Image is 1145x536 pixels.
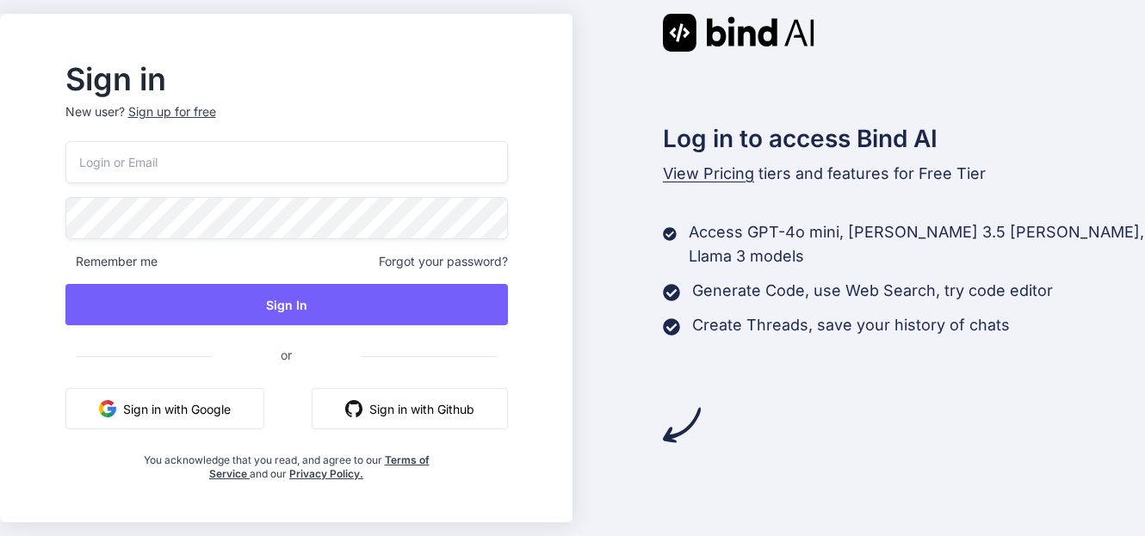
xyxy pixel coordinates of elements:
[139,443,434,481] div: You acknowledge that you read, and agree to our and our
[689,220,1145,268] p: Access GPT-4o mini, [PERSON_NAME] 3.5 [PERSON_NAME], Llama 3 models
[65,253,158,270] span: Remember me
[312,388,508,429] button: Sign in with Github
[379,253,508,270] span: Forgot your password?
[663,164,754,182] span: View Pricing
[289,467,363,480] a: Privacy Policy.
[663,14,814,52] img: Bind AI logo
[65,65,508,93] h2: Sign in
[663,162,1145,186] p: tiers and features for Free Tier
[692,313,1010,337] p: Create Threads, save your history of chats
[99,400,116,417] img: google
[128,103,216,120] div: Sign up for free
[65,284,508,325] button: Sign In
[692,279,1053,303] p: Generate Code, use Web Search, try code editor
[212,334,361,376] span: or
[345,400,362,417] img: github
[663,406,701,444] img: arrow
[65,388,264,429] button: Sign in with Google
[65,141,508,183] input: Login or Email
[65,103,508,141] p: New user?
[663,120,1145,157] h2: Log in to access Bind AI
[209,453,430,480] a: Terms of Service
